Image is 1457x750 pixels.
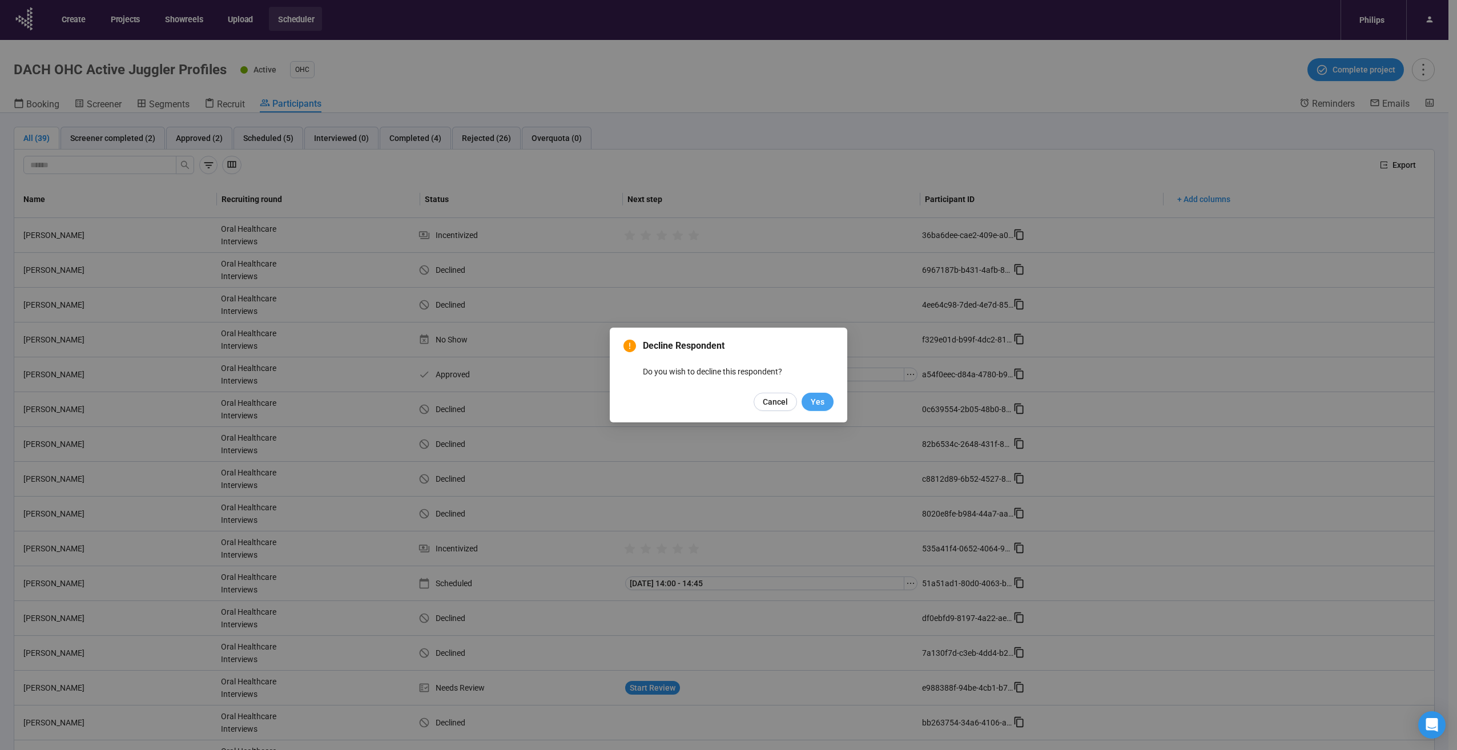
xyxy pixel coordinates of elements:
[802,393,834,411] button: Yes
[1418,711,1446,739] div: Open Intercom Messenger
[763,396,788,408] span: Cancel
[623,340,636,352] span: exclamation-circle
[754,393,797,411] button: Cancel
[811,396,824,408] span: Yes
[643,339,834,353] span: Decline Respondent
[643,365,834,378] p: Do you wish to decline this respondent?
